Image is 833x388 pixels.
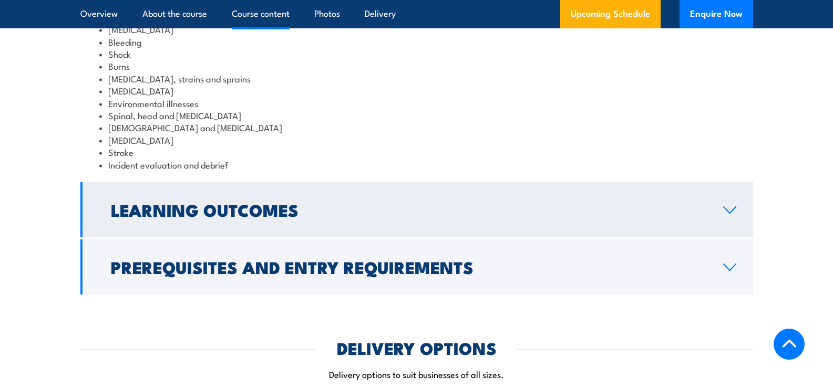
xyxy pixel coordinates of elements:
[111,202,706,217] h2: Learning Outcomes
[99,159,734,171] li: Incident evaluation and debrief
[80,182,753,237] a: Learning Outcomes
[99,36,734,48] li: Bleeding
[99,48,734,60] li: Shock
[337,340,497,355] h2: DELIVERY OPTIONS
[99,23,734,35] li: [MEDICAL_DATA]
[99,146,734,158] li: Stroke
[99,72,734,85] li: [MEDICAL_DATA], strains and sprains
[99,85,734,97] li: [MEDICAL_DATA]
[99,97,734,109] li: Environmental illnesses
[99,134,734,146] li: [MEDICAL_DATA]
[99,109,734,121] li: Spinal, head and [MEDICAL_DATA]
[80,368,753,380] p: Delivery options to suit businesses of all sizes.
[80,239,753,295] a: Prerequisites and Entry Requirements
[99,121,734,133] li: [DEMOGRAPHIC_DATA] and [MEDICAL_DATA]
[99,60,734,72] li: Burns
[111,259,706,274] h2: Prerequisites and Entry Requirements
